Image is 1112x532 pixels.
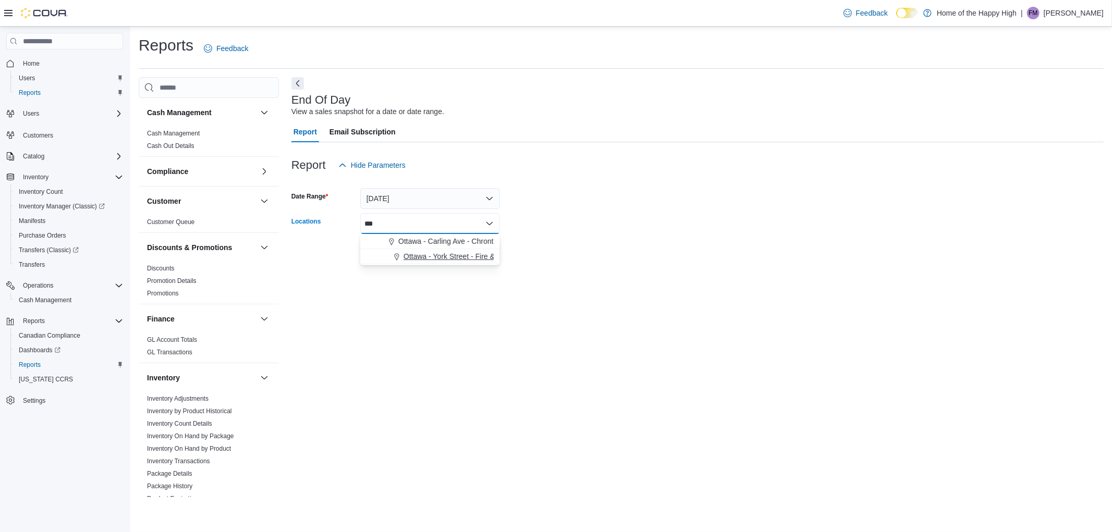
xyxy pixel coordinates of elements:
[147,348,192,356] span: GL Transactions
[294,121,317,142] span: Report
[15,72,123,84] span: Users
[329,121,396,142] span: Email Subscription
[291,192,328,201] label: Date Range
[147,289,179,298] span: Promotions
[19,107,43,120] button: Users
[147,419,212,428] span: Inventory Count Details
[15,329,84,342] a: Canadian Compliance
[291,159,326,171] h3: Report
[19,57,44,70] a: Home
[258,106,271,119] button: Cash Management
[258,165,271,178] button: Compliance
[19,246,79,254] span: Transfers (Classic)
[6,52,123,435] nav: Complex example
[10,372,127,387] button: [US_STATE] CCRS
[2,314,127,328] button: Reports
[15,185,67,198] a: Inventory Count
[258,195,271,207] button: Customer
[1021,7,1023,19] p: |
[896,8,918,19] input: Dark Mode
[15,358,45,371] a: Reports
[19,150,48,163] button: Catalog
[19,331,80,340] span: Canadian Compliance
[147,482,192,490] a: Package History
[147,196,256,206] button: Customer
[10,357,127,372] button: Reports
[147,264,175,273] span: Discounts
[147,495,201,502] a: Product Expirations
[147,494,201,503] span: Product Expirations
[139,127,279,156] div: Cash Management
[19,74,35,82] span: Users
[147,314,175,324] h3: Finance
[1044,7,1104,19] p: [PERSON_NAME]
[19,217,45,225] span: Manifests
[291,94,351,106] h3: End Of Day
[147,349,192,356] a: GL Transactions
[139,333,279,363] div: Finance
[10,214,127,228] button: Manifests
[19,202,105,211] span: Inventory Manager (Classic)
[147,277,197,284] a: Promotion Details
[147,129,200,138] span: Cash Management
[19,171,53,183] button: Inventory
[147,457,210,465] span: Inventory Transactions
[19,279,123,292] span: Operations
[19,361,41,369] span: Reports
[147,218,194,226] a: Customer Queue
[360,234,500,249] button: Ottawa - Carling Ave - Chrontact Cannabis
[23,131,53,140] span: Customers
[147,290,179,297] a: Promotions
[147,482,192,490] span: Package History
[147,445,231,452] a: Inventory On Hand by Product
[15,294,76,306] a: Cash Management
[216,43,248,54] span: Feedback
[19,394,50,407] a: Settings
[23,59,40,68] span: Home
[15,229,70,242] a: Purchase Orders
[937,7,1017,19] p: Home of the Happy High
[147,432,234,440] span: Inventory On Hand by Package
[147,407,232,415] span: Inventory by Product Historical
[147,314,256,324] button: Finance
[147,444,231,453] span: Inventory On Hand by Product
[351,160,406,170] span: Hide Parameters
[19,375,73,383] span: [US_STATE] CCRS
[147,166,188,177] h3: Compliance
[19,107,123,120] span: Users
[10,293,127,307] button: Cash Management
[15,373,77,386] a: [US_STATE] CCRS
[10,257,127,272] button: Transfers
[19,89,41,97] span: Reports
[21,8,68,18] img: Cova
[139,35,193,56] h1: Reports
[23,152,44,160] span: Catalog
[334,155,410,176] button: Hide Parameters
[15,244,123,256] span: Transfers (Classic)
[2,170,127,184] button: Inventory
[2,56,127,71] button: Home
[147,373,180,383] h3: Inventory
[15,258,123,271] span: Transfers
[10,343,127,357] a: Dashboards
[147,373,256,383] button: Inventory
[10,328,127,343] button: Canadian Compliance
[147,395,209,402] a: Inventory Adjustments
[360,188,500,209] button: [DATE]
[291,217,321,226] label: Locations
[360,249,500,264] button: Ottawa - York Street - Fire & Flower
[360,234,500,264] div: Choose from the following options
[1029,7,1037,19] span: FM
[147,336,197,344] span: GL Account Totals
[10,243,127,257] a: Transfers (Classic)
[15,86,123,99] span: Reports
[147,242,256,253] button: Discounts & Promotions
[19,261,45,269] span: Transfers
[147,107,212,118] h3: Cash Management
[147,142,194,150] span: Cash Out Details
[200,38,252,59] a: Feedback
[258,241,271,254] button: Discounts & Promotions
[485,219,494,228] button: Close list of options
[19,57,123,70] span: Home
[139,216,279,232] div: Customer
